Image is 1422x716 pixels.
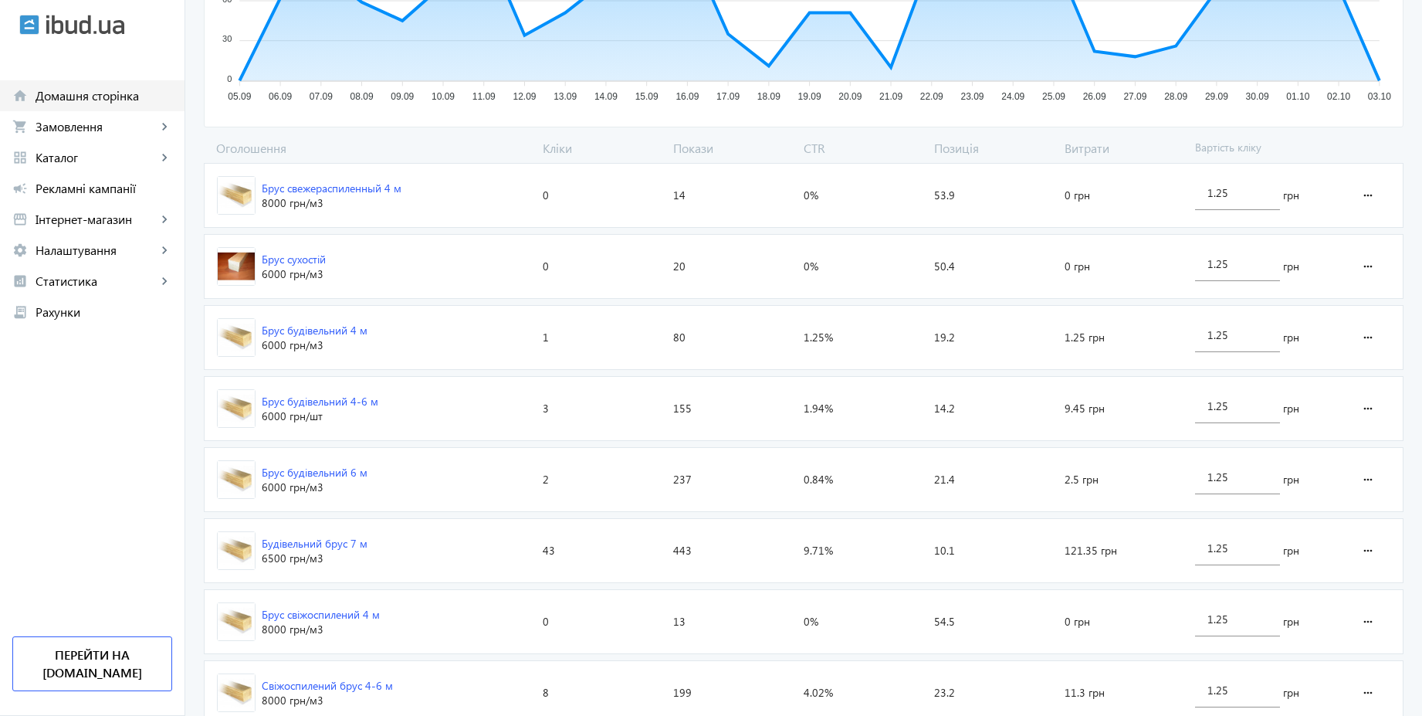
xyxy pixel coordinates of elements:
[218,390,255,427] img: 1417857242-88654.jpg
[218,532,255,569] img: 1417857240-88658.jpg
[262,195,401,211] div: 8000 грн /м3
[673,543,692,558] span: 443
[934,614,955,629] span: 54.5
[472,92,496,103] tspan: 11.09
[934,472,955,487] span: 21.4
[46,15,124,35] img: ibud_text.svg
[798,92,821,103] tspan: 19.09
[1359,248,1377,285] mat-icon: more_horiz
[673,614,686,629] span: 13
[1065,685,1105,701] span: 11.3 грн
[269,92,292,103] tspan: 06.09
[262,252,326,267] div: Брус сухостій
[543,472,549,487] span: 2
[543,330,549,345] span: 1
[12,273,28,289] mat-icon: analytics
[1065,330,1105,345] span: 1.25 грн
[1065,401,1105,416] span: 9.45 грн
[804,685,833,701] span: 4.02%
[262,394,378,409] div: Брус будівельний 4-6 м
[36,304,172,320] span: Рахунки
[36,181,172,196] span: Рекламні кампанії
[262,693,393,708] div: 8000 грн /м3
[36,273,157,289] span: Статистика
[1058,140,1189,157] span: Витрати
[262,551,367,566] div: 6500 грн /м3
[1283,614,1299,629] span: грн
[543,685,549,701] span: 8
[12,304,28,320] mat-icon: receipt_long
[554,92,577,103] tspan: 13.09
[1359,177,1377,214] mat-icon: more_horiz
[218,319,255,356] img: 1417857243-88652.jpg
[1359,532,1377,569] mat-icon: more_horiz
[218,674,255,711] img: 1417857237-88662.jpg
[934,543,955,558] span: 10.1
[1189,140,1343,157] span: Вартість кліку
[1065,188,1090,203] span: 0 грн
[227,74,232,83] tspan: 0
[262,678,393,694] div: Свіжоспилений брус 4-6 м
[838,92,862,103] tspan: 20.09
[12,243,28,258] mat-icon: settings
[228,92,251,103] tspan: 05.09
[157,243,172,258] mat-icon: keyboard_arrow_right
[157,119,172,134] mat-icon: keyboard_arrow_right
[1359,461,1377,498] mat-icon: more_horiz
[262,622,380,637] div: 8000 грн /м3
[934,685,955,701] span: 23.2
[1283,259,1299,274] span: грн
[543,543,555,558] span: 43
[1359,319,1377,356] mat-icon: more_horiz
[1283,330,1299,345] span: грн
[928,140,1058,157] span: Позиція
[218,603,255,640] img: 1417857238-88661.jpg
[262,409,378,424] div: 6000 грн /шт
[635,92,659,103] tspan: 15.09
[1083,92,1106,103] tspan: 26.09
[157,273,172,289] mat-icon: keyboard_arrow_right
[204,140,537,157] span: Оголошення
[12,181,28,196] mat-icon: campaign
[391,92,414,103] tspan: 09.09
[218,461,255,498] img: 1417857241-88656.jpg
[157,150,172,165] mat-icon: keyboard_arrow_right
[218,177,255,214] img: 1417883488-46590.jpg
[543,614,549,629] span: 0
[1283,188,1299,203] span: грн
[36,119,157,134] span: Замовлення
[262,607,380,623] div: Брус свіжоспилений 4 м
[667,140,797,157] span: Покази
[543,188,549,203] span: 0
[12,119,28,134] mat-icon: shopping_cart
[262,323,367,338] div: Брус будівельний 4 м
[1359,390,1377,427] mat-icon: more_horiz
[262,480,367,495] div: 6000 грн /м3
[36,150,157,165] span: Каталог
[757,92,780,103] tspan: 18.09
[879,92,902,103] tspan: 21.09
[797,140,928,157] span: CTR
[1283,401,1299,416] span: грн
[543,401,549,416] span: 3
[1065,543,1117,558] span: 121.35 грн
[1359,674,1377,711] mat-icon: more_horiz
[1327,92,1350,103] tspan: 02.10
[673,401,692,416] span: 155
[537,140,667,157] span: Кліки
[222,35,232,44] tspan: 30
[673,685,692,701] span: 199
[262,266,326,282] div: 6000 грн /м3
[350,92,374,103] tspan: 08.09
[804,401,833,416] span: 1.94%
[36,88,172,103] span: Домашня сторінка
[262,338,367,353] div: 6000 грн /м3
[673,188,686,203] span: 14
[1246,92,1269,103] tspan: 30.09
[12,636,172,691] a: Перейти на [DOMAIN_NAME]
[594,92,618,103] tspan: 14.09
[1164,92,1187,103] tspan: 28.09
[804,330,833,345] span: 1.25%
[12,88,28,103] mat-icon: home
[1286,92,1309,103] tspan: 01.10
